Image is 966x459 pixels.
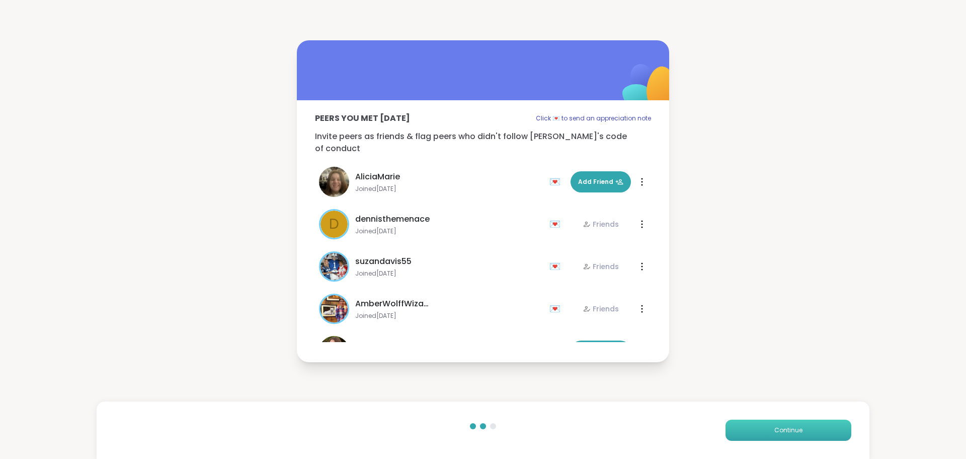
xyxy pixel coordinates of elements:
span: AliciaMarie [355,171,400,183]
p: Invite peers as friends & flag peers who didn't follow [PERSON_NAME]'s code of conduct [315,130,651,155]
img: ShareWell Logomark [599,38,699,138]
span: Continue [774,426,802,435]
span: Joined [DATE] [355,270,543,278]
span: Joined [DATE] [355,227,543,235]
img: AliciaMarie [319,167,349,197]
span: shelleehance [355,340,410,352]
div: 💌 [549,216,565,232]
span: dennisthemenace [355,213,430,225]
div: 💌 [549,301,565,317]
span: Joined [DATE] [355,312,543,320]
img: AmberWolffWizard [320,295,348,322]
button: Cancel Invite [571,341,631,362]
div: Friends [583,261,619,272]
p: Peers you met [DATE] [315,112,410,124]
div: Friends [583,304,619,314]
span: AmberWolffWizard [355,298,431,310]
button: Continue [726,420,851,441]
img: shelleehance [319,336,349,366]
span: d [329,214,339,235]
div: 💌 [549,258,565,275]
span: Add Friend [578,177,623,186]
img: suzandavis55 [320,253,348,280]
span: Joined [DATE] [355,185,543,193]
div: Friends [583,219,619,229]
div: 💌 [549,174,565,190]
button: Add Friend [571,171,631,192]
span: suzandavis55 [355,255,412,268]
p: Click 💌 to send an appreciation note [536,112,651,124]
